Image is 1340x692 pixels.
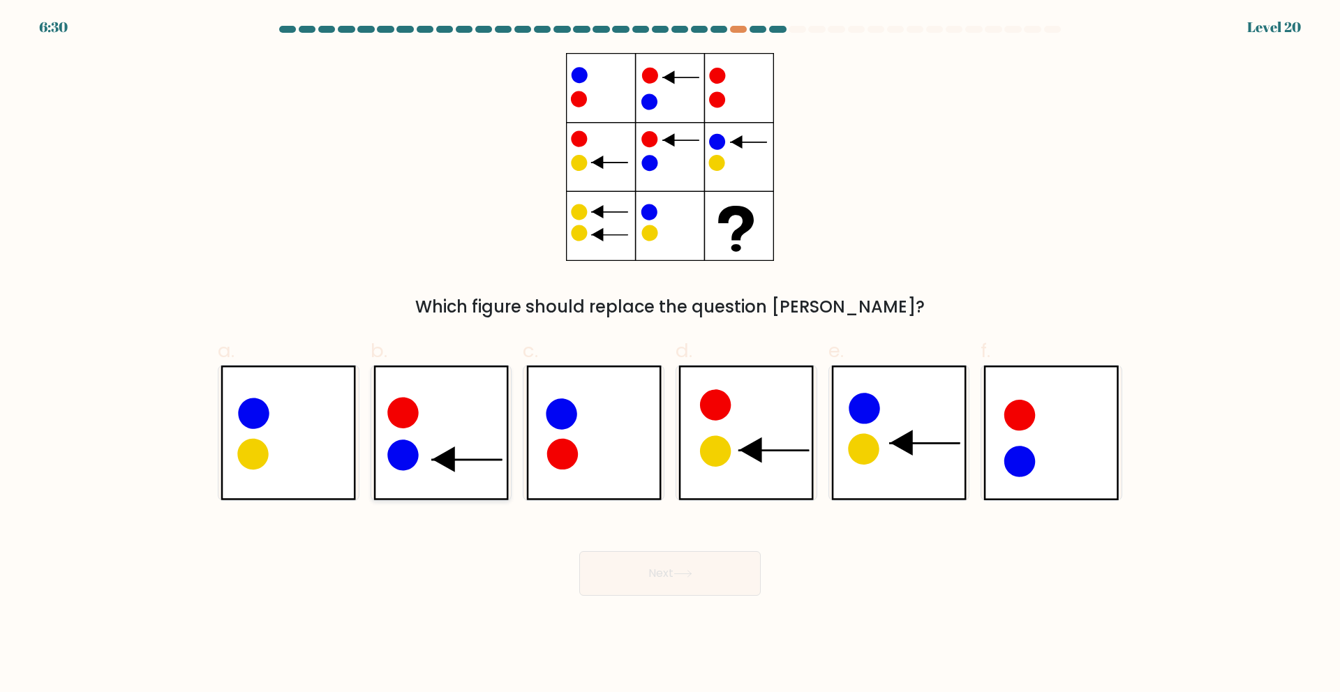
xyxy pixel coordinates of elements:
[828,337,844,364] span: e.
[371,337,387,364] span: b.
[981,337,990,364] span: f.
[39,17,68,38] div: 6:30
[579,551,761,596] button: Next
[218,337,234,364] span: a.
[226,294,1114,319] div: Which figure should replace the question [PERSON_NAME]?
[1247,17,1301,38] div: Level 20
[676,337,692,364] span: d.
[523,337,538,364] span: c.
